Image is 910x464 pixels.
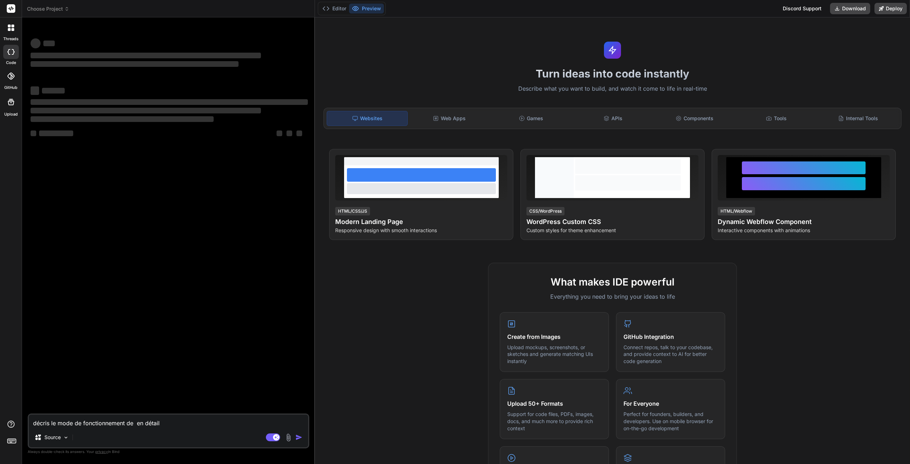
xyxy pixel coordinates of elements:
[654,111,735,126] div: Components
[718,207,755,215] div: HTML/Webflow
[31,108,261,113] span: ‌
[95,449,108,454] span: privacy
[507,332,601,341] h4: Create from Images
[623,344,718,365] p: Connect repos, talk to your codebase, and provide context to AI for better code generation
[718,217,890,227] h4: Dynamic Webflow Component
[63,434,69,441] img: Pick Models
[3,36,18,42] label: threads
[27,5,69,12] span: Choose Project
[277,130,282,136] span: ‌
[4,85,17,91] label: GitHub
[526,217,698,227] h4: WordPress Custom CSS
[287,130,292,136] span: ‌
[335,217,507,227] h4: Modern Landing Page
[4,111,18,117] label: Upload
[31,99,308,105] span: ‌
[31,116,214,122] span: ‌
[736,111,817,126] div: Tools
[327,111,408,126] div: Websites
[778,3,826,14] div: Discord Support
[500,274,725,289] h2: What makes IDE powerful
[43,41,55,46] span: ‌
[31,86,39,95] span: ‌
[335,227,507,234] p: Responsive design with smooth interactions
[526,207,564,215] div: CSS/WordPress
[830,3,870,14] button: Download
[31,130,36,136] span: ‌
[320,4,349,14] button: Editor
[526,227,698,234] p: Custom styles for theme enhancement
[295,434,303,441] img: icon
[818,111,898,126] div: Internal Tools
[623,399,718,408] h4: For Everyone
[31,53,261,58] span: ‌
[44,434,61,441] p: Source
[718,227,890,234] p: Interactive components with animations
[491,111,571,126] div: Games
[42,88,65,94] span: ‌
[28,448,309,455] p: Always double-check its answers. Your in Bind
[507,344,601,365] p: Upload mockups, screenshots, or sketches and generate matching UIs instantly
[39,130,73,136] span: ‌
[500,292,725,301] p: Everything you need to bring your ideas to life
[573,111,653,126] div: APIs
[284,433,293,442] img: attachment
[507,399,601,408] h4: Upload 50+ Formats
[319,84,906,94] p: Describe what you want to build, and watch it come to life in real-time
[409,111,489,126] div: Web Apps
[623,332,718,341] h4: GitHub Integration
[623,411,718,432] p: Perfect for founders, builders, and developers. Use on mobile browser for on-the-go development
[6,60,16,66] label: code
[874,3,907,14] button: Deploy
[31,38,41,48] span: ‌
[29,415,308,427] textarea: décris le mode de fonctionnement de en détail
[349,4,384,14] button: Preview
[31,61,239,67] span: ‌
[296,130,302,136] span: ‌
[507,411,601,432] p: Support for code files, PDFs, images, docs, and much more to provide rich context
[319,67,906,80] h1: Turn ideas into code instantly
[335,207,370,215] div: HTML/CSS/JS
